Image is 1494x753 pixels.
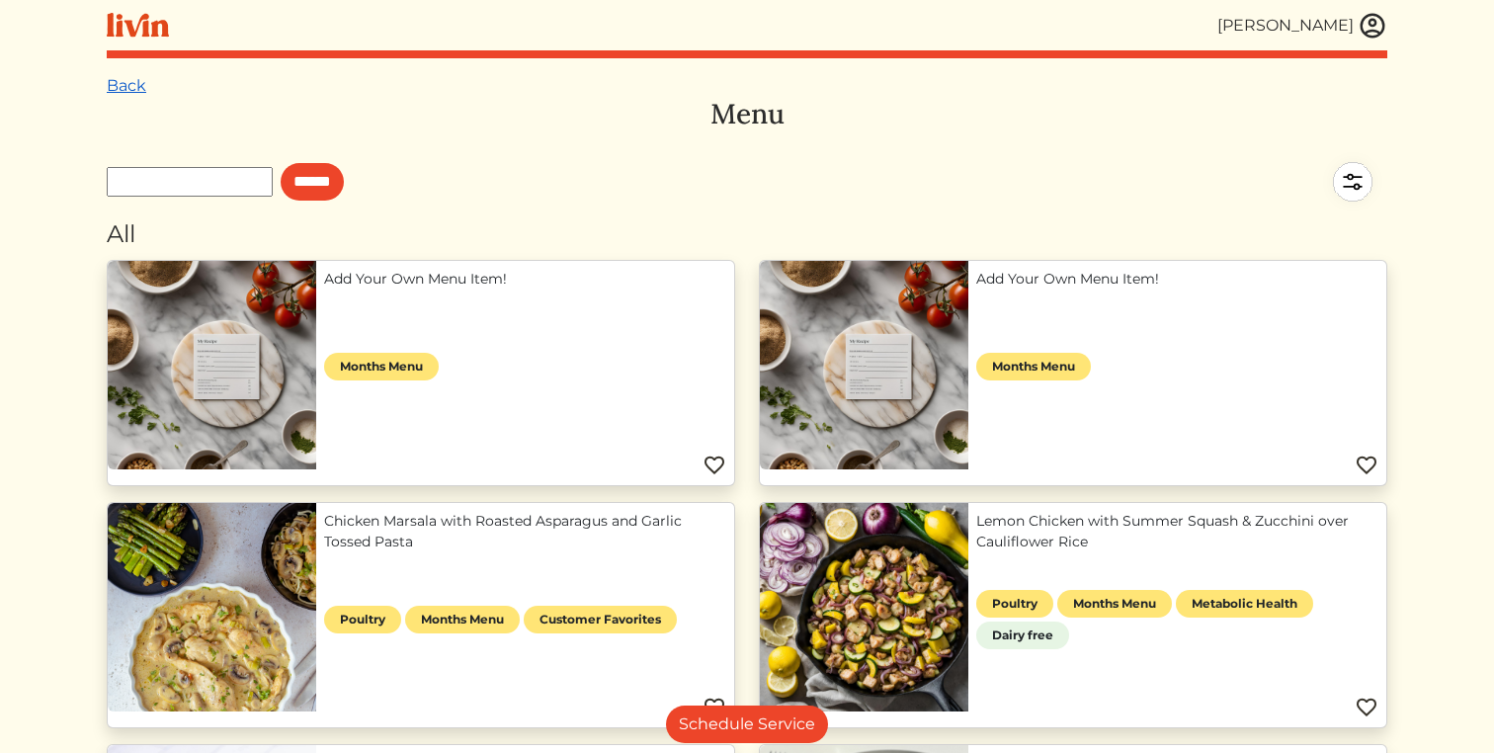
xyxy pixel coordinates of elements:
a: Back [107,76,146,95]
img: Favorite menu item [1355,696,1378,719]
div: All [107,216,1387,252]
img: livin-logo-a0d97d1a881af30f6274990eb6222085a2533c92bbd1e4f22c21b4f0d0e3210c.svg [107,13,169,38]
div: [PERSON_NAME] [1217,14,1354,38]
img: Favorite menu item [703,454,726,477]
h3: Menu [107,98,1387,131]
a: Add Your Own Menu Item! [324,269,726,290]
a: Lemon Chicken with Summer Squash & Zucchini over Cauliflower Rice [976,511,1378,552]
img: user_account-e6e16d2ec92f44fc35f99ef0dc9cddf60790bfa021a6ecb1c896eb5d2907b31c.svg [1358,11,1387,41]
a: Schedule Service [666,706,828,743]
img: filter-5a7d962c2457a2d01fc3f3b070ac7679cf81506dd4bc827d76cf1eb68fb85cd7.svg [1318,147,1387,216]
a: Add Your Own Menu Item! [976,269,1378,290]
img: Favorite menu item [1355,454,1378,477]
img: Favorite menu item [703,696,726,719]
a: Chicken Marsala with Roasted Asparagus and Garlic Tossed Pasta [324,511,726,552]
